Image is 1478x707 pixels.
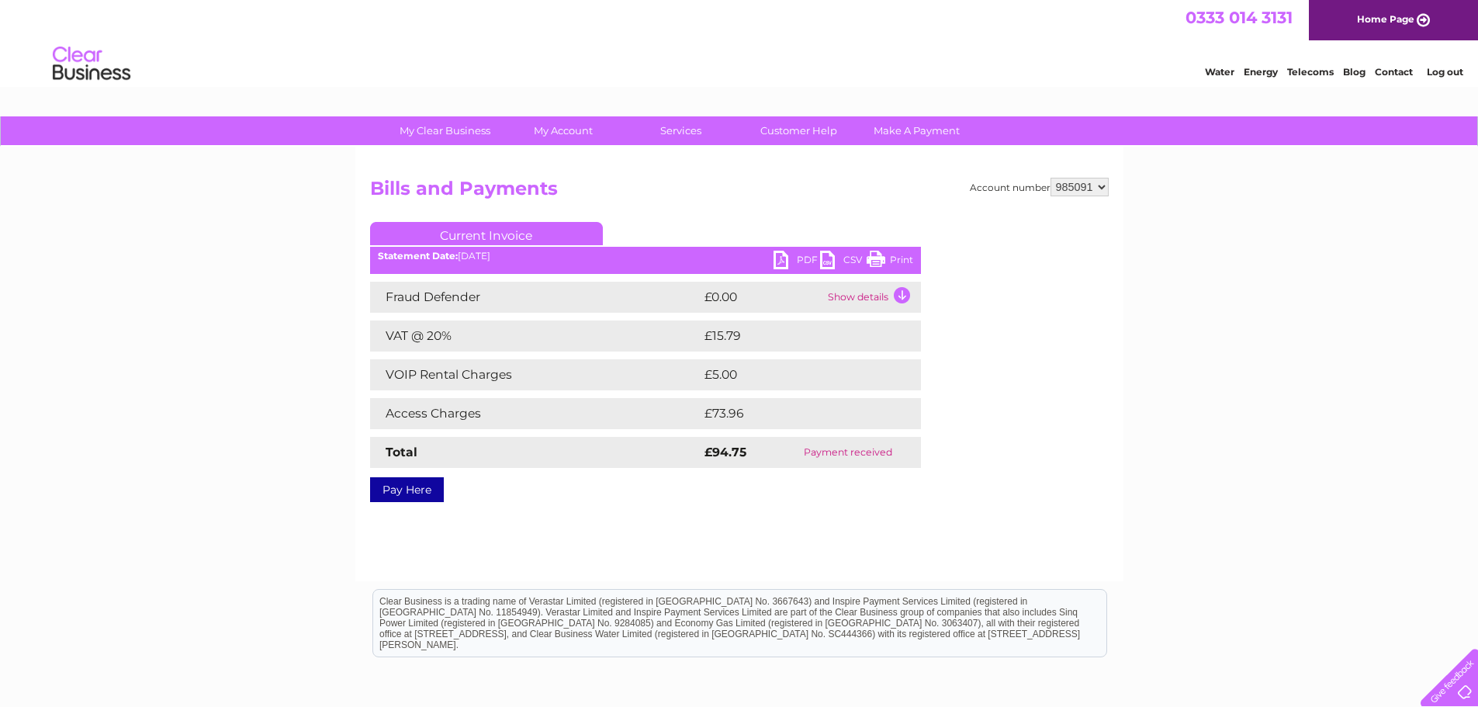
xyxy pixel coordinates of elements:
div: Clear Business is a trading name of Verastar Limited (registered in [GEOGRAPHIC_DATA] No. 3667643... [373,9,1106,75]
a: PDF [774,251,820,273]
a: My Clear Business [381,116,509,145]
td: £73.96 [701,398,890,429]
a: Energy [1244,66,1278,78]
a: Water [1205,66,1234,78]
td: Fraud Defender [370,282,701,313]
a: Telecoms [1287,66,1334,78]
a: Current Invoice [370,222,603,245]
div: Account number [970,178,1109,196]
td: VOIP Rental Charges [370,359,701,390]
a: Make A Payment [853,116,981,145]
div: [DATE] [370,251,921,262]
a: Customer Help [735,116,863,145]
td: £0.00 [701,282,824,313]
a: Pay Here [370,477,444,502]
b: Statement Date: [378,250,458,262]
td: £5.00 [701,359,885,390]
td: Access Charges [370,398,701,429]
a: CSV [820,251,867,273]
img: logo.png [52,40,131,88]
a: Blog [1343,66,1366,78]
strong: Total [386,445,417,459]
a: Contact [1375,66,1413,78]
strong: £94.75 [704,445,746,459]
a: Log out [1427,66,1463,78]
td: Show details [824,282,921,313]
td: £15.79 [701,321,888,352]
a: Print [867,251,913,273]
td: Payment received [775,437,920,468]
a: Services [617,116,745,145]
a: 0333 014 3131 [1186,8,1293,27]
td: VAT @ 20% [370,321,701,352]
h2: Bills and Payments [370,178,1109,207]
a: My Account [499,116,627,145]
